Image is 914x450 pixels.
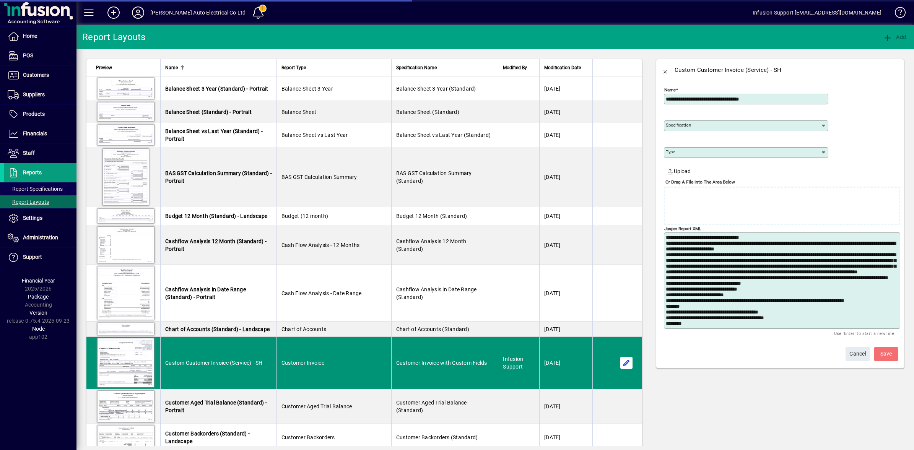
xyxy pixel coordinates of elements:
[165,86,268,92] span: Balance Sheet 3 Year (Standard) - Portrait
[165,63,178,72] span: Name
[4,85,76,104] a: Suppliers
[396,326,469,332] span: Chart of Accounts (Standard)
[165,109,252,115] span: Balance Sheet (Standard) - Portrait
[281,63,387,72] div: Report Type
[539,101,592,123] td: [DATE]
[880,348,892,360] span: ave
[849,348,866,360] span: Cancel
[656,61,675,79] button: Back
[396,434,478,440] span: Customer Backorders (Standard)
[503,356,523,370] span: Infusion Support
[165,128,263,142] span: Balance Sheet vs Last Year (Standard) - Portrait
[23,150,35,156] span: Staff
[539,207,592,225] td: [DATE]
[281,132,348,138] span: Balance Sheet vs Last Year
[396,63,437,72] span: Specification Name
[165,213,268,219] span: Budget 12 Month (Standard) - Landscape
[281,326,326,332] span: Chart of Accounts
[4,248,76,267] a: Support
[126,6,150,19] button: Profile
[165,360,263,366] span: Custom Customer Invoice (Service) - SH
[396,213,467,219] span: Budget 12 Month (Standard)
[883,34,906,40] span: Add
[539,322,592,337] td: [DATE]
[4,182,76,195] a: Report Specifications
[23,130,47,136] span: Financials
[281,360,324,366] span: Customer Invoice
[667,167,691,175] span: Upload
[396,132,491,138] span: Balance Sheet vs Last Year (Standard)
[753,6,881,19] div: Infusion Support [EMAIL_ADDRESS][DOMAIN_NAME]
[675,64,782,76] div: Custom Customer Invoice (Service) - SH
[4,46,76,65] a: POS
[281,213,328,219] span: Budget (12 month)
[165,286,246,300] span: Cashflow Analysis in Date Range (Standard) - Portrait
[281,174,357,180] span: BAS GST Calculation Summary
[880,351,883,357] span: S
[539,123,592,147] td: [DATE]
[544,63,588,72] div: Modification Date
[29,310,47,316] span: Version
[666,122,691,128] mat-label: Specification
[22,278,55,284] span: Financial Year
[150,6,246,19] div: [PERSON_NAME] Auto Electrical Co Ltd
[539,225,592,265] td: [DATE]
[834,329,894,338] mat-hint: Use 'Enter' to start a new line
[281,63,306,72] span: Report Type
[396,86,476,92] span: Balance Sheet 3 Year (Standard)
[23,33,37,39] span: Home
[4,105,76,124] a: Products
[666,149,675,154] mat-label: Type
[539,147,592,207] td: [DATE]
[23,111,45,117] span: Products
[165,431,250,444] span: Customer Backorders (Standard) - Landscape
[101,6,126,19] button: Add
[96,63,112,72] span: Preview
[539,389,592,424] td: [DATE]
[281,86,333,92] span: Balance Sheet 3 Year
[23,234,58,240] span: Administration
[281,434,335,440] span: Customer Backorders
[4,209,76,228] a: Settings
[889,2,904,26] a: Knowledge Base
[28,294,49,300] span: Package
[165,170,272,184] span: BAS GST Calculation Summary (Standard) - Portrait
[281,403,352,409] span: Customer Aged Trial Balance
[8,199,49,205] span: Report Layouts
[23,91,45,97] span: Suppliers
[396,109,459,115] span: Balance Sheet (Standard)
[4,66,76,85] a: Customers
[4,124,76,143] a: Financials
[539,337,592,389] td: [DATE]
[846,347,870,361] button: Cancel
[165,326,270,332] span: Chart of Accounts (Standard) - Landscape
[23,254,42,260] span: Support
[396,238,467,252] span: Cashflow Analysis 12 Month (Standard)
[281,290,362,296] span: Cash Flow Analysis - Date Range
[4,144,76,163] a: Staff
[396,360,487,366] span: Customer Invoice with Custom Fields
[165,400,267,413] span: Customer Aged Trial Balance (Standard) - Portrait
[4,228,76,247] a: Administration
[881,30,908,44] button: Add
[664,87,676,93] mat-label: Name
[4,195,76,208] a: Report Layouts
[4,27,76,46] a: Home
[8,186,63,192] span: Report Specifications
[664,226,701,231] mat-label: Jasper Report XML
[503,63,527,72] span: Modified By
[874,347,898,361] button: Save
[165,63,272,72] div: Name
[396,63,493,72] div: Specification Name
[23,215,42,221] span: Settings
[396,170,472,184] span: BAS GST Calculation Summary (Standard)
[664,164,694,178] button: Upload
[539,76,592,101] td: [DATE]
[23,72,49,78] span: Customers
[23,169,42,175] span: Reports
[82,31,146,43] div: Report Layouts
[165,238,267,252] span: Cashflow Analysis 12 Month (Standard) - Portrait
[32,326,45,332] span: Node
[281,109,316,115] span: Balance Sheet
